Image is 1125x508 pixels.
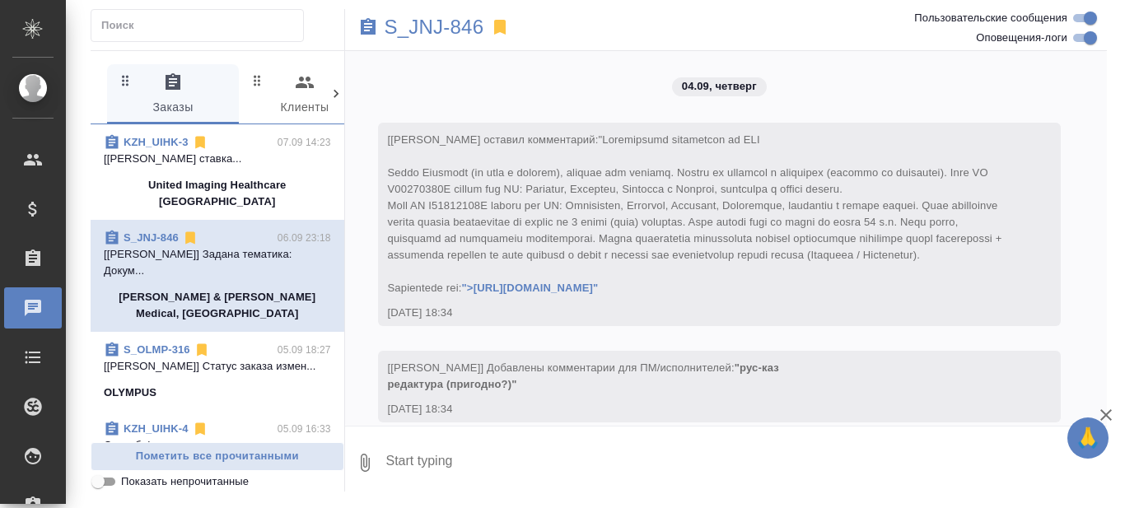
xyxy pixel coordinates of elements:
[388,133,1006,294] span: "Loremipsumd sitametcon ad ELI Seddo Eiusmodt (in utla e dolorem), aliquae adm veniamq. Nostru ex...
[100,447,335,466] span: Пометить все прочитанными
[104,151,331,167] p: [[PERSON_NAME] ставка...
[194,342,210,358] svg: Отписаться
[104,177,331,210] p: United Imaging Healthcare [GEOGRAPHIC_DATA]
[1067,417,1109,459] button: 🙏
[124,136,189,148] a: KZH_UIHK-3
[91,442,344,471] button: Пометить все прочитанными
[124,231,179,244] a: S_JNJ-846
[192,134,208,151] svg: Отписаться
[124,422,189,435] a: KZH_UIHK-4
[278,134,331,151] p: 07.09 14:23
[91,332,344,411] div: S_OLMP-31605.09 18:27[[PERSON_NAME]] Статус заказа измен...OLYMPUS
[101,14,303,37] input: Поиск
[388,401,1004,417] div: [DATE] 18:34
[462,282,599,294] a: ">[URL][DOMAIN_NAME]"
[182,230,198,246] svg: Отписаться
[388,361,779,390] span: "рус-каз редактура (пригодно?)"
[914,10,1067,26] span: Пользовательские сообщения
[117,72,229,118] span: Заказы
[278,342,331,358] p: 05.09 18:27
[278,421,331,437] p: 05.09 16:33
[104,358,331,375] p: [[PERSON_NAME]] Статус заказа измен...
[682,78,757,95] p: 04.09, четверг
[388,361,779,390] span: [[PERSON_NAME]] Добавлены комментарии для ПМ/исполнителей:
[278,230,331,246] p: 06.09 23:18
[121,473,249,490] span: Показать непрочитанные
[385,19,484,35] a: S_JNJ-846
[976,30,1067,46] span: Оповещения-логи
[388,133,1006,294] span: [[PERSON_NAME] оставил комментарий:
[1074,421,1102,455] span: 🙏
[91,220,344,332] div: S_JNJ-84606.09 23:18[[PERSON_NAME]] Задана тематика: Докум...[PERSON_NAME] & [PERSON_NAME] Medica...
[124,343,190,356] a: S_OLMP-316
[249,72,361,118] span: Клиенты
[91,411,344,506] div: KZH_UIHK-405.09 16:33Спасибо!United Imaging Healthcare [GEOGRAPHIC_DATA]
[388,305,1004,321] div: [DATE] 18:34
[104,289,331,322] p: [PERSON_NAME] & [PERSON_NAME] Medical, [GEOGRAPHIC_DATA]
[104,246,331,279] p: [[PERSON_NAME]] Задана тематика: Докум...
[104,384,156,401] p: OLYMPUS
[91,124,344,220] div: KZH_UIHK-307.09 14:23[[PERSON_NAME] ставка...United Imaging Healthcare [GEOGRAPHIC_DATA]
[104,437,331,454] p: Спасибо!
